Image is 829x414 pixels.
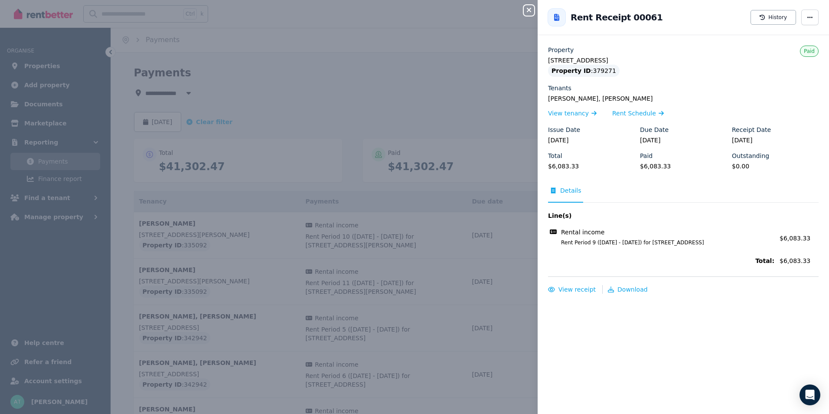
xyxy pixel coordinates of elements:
label: Paid [640,151,653,160]
label: Issue Date [548,125,580,134]
legend: [DATE] [732,136,819,145]
span: Line(s) [548,211,774,220]
span: Rent Period 9 ([DATE] - [DATE]) for [STREET_ADDRESS] [551,239,774,246]
h2: Rent Receipt 00061 [571,11,663,23]
legend: $6,083.33 [640,162,727,171]
nav: Tabs [548,186,819,203]
span: $6,083.33 [780,235,810,242]
button: Download [608,285,648,294]
span: Rent Schedule [612,109,656,118]
legend: [PERSON_NAME], [PERSON_NAME] [548,94,819,103]
label: Tenants [548,84,571,92]
span: Download [617,286,648,293]
a: View tenancy [548,109,597,118]
label: Receipt Date [732,125,771,134]
a: Rent Schedule [612,109,664,118]
label: Total [548,151,562,160]
button: History [751,10,796,25]
span: View receipt [558,286,596,293]
legend: [STREET_ADDRESS] [548,56,819,65]
label: Outstanding [732,151,769,160]
button: View receipt [548,285,596,294]
label: Due Date [640,125,669,134]
div: Open Intercom Messenger [800,384,820,405]
legend: [DATE] [548,136,635,145]
span: Total: [548,256,774,265]
label: Property [548,46,574,54]
div: : 379271 [548,65,620,77]
span: Details [560,186,581,195]
span: $6,083.33 [780,256,819,265]
legend: $6,083.33 [548,162,635,171]
legend: [DATE] [640,136,727,145]
span: Paid [804,48,815,54]
span: View tenancy [548,109,589,118]
span: Rental income [561,228,604,237]
span: Property ID [552,66,591,75]
legend: $0.00 [732,162,819,171]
